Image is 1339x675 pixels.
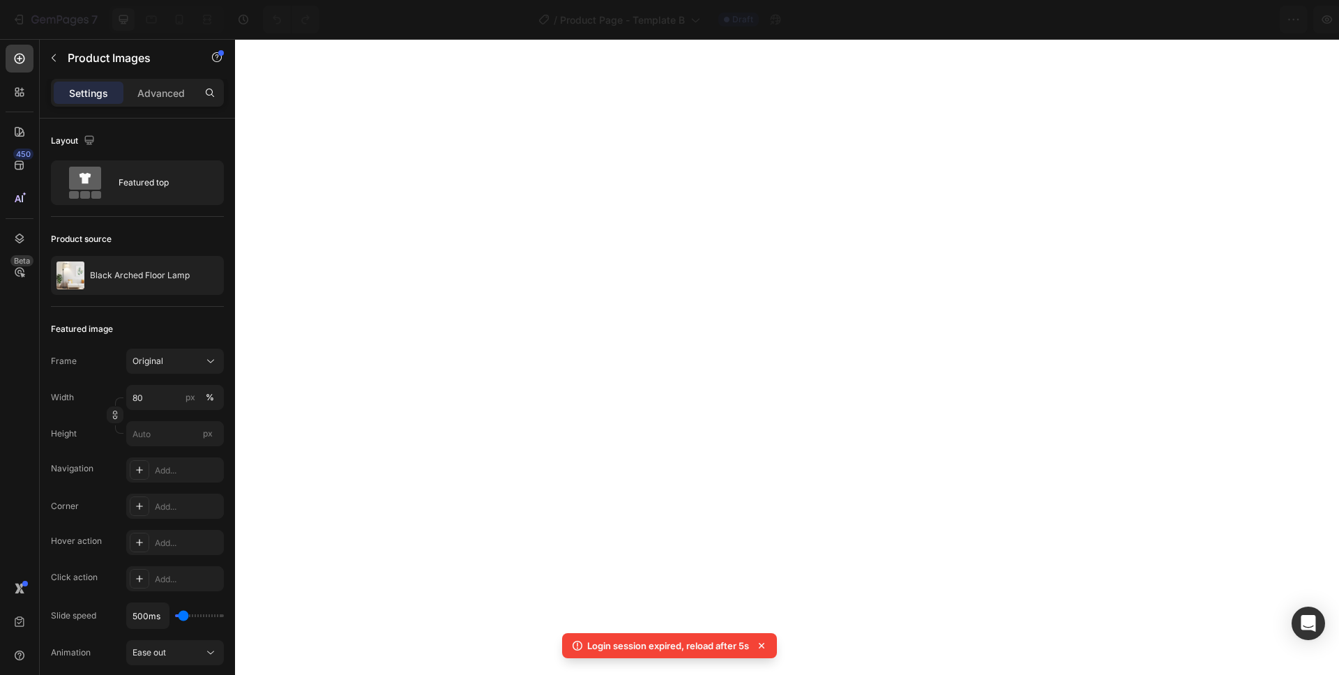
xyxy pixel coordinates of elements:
div: Featured image [51,323,113,335]
span: Save [1206,14,1230,26]
div: Corner [51,500,79,513]
div: Undo/Redo [263,6,319,33]
button: Ease out [126,640,224,665]
span: px [203,428,213,439]
span: Original [133,355,163,367]
div: Featured top [119,167,204,199]
input: px% [126,385,224,410]
div: 450 [13,149,33,160]
div: Product source [51,233,112,245]
div: Add... [155,501,220,513]
p: Product Images [68,50,186,66]
div: Animation [51,646,91,659]
span: / [554,13,557,27]
img: product feature img [56,261,84,289]
span: Assigned Products [1068,13,1158,27]
p: 7 [91,11,98,28]
div: Add... [155,537,220,549]
div: Hover action [51,535,102,547]
label: Width [51,391,74,404]
iframe: To enrich screen reader interactions, please activate Accessibility in Grammarly extension settings [235,39,1339,675]
label: Height [51,427,77,440]
button: 7 [6,6,104,33]
label: Frame [51,355,77,367]
div: Open Intercom Messenger [1292,607,1325,640]
span: Draft [732,13,753,26]
span: Ease out [133,647,166,658]
div: Click action [51,571,98,584]
div: Slide speed [51,609,96,622]
button: Save [1195,6,1241,33]
div: Beta [10,255,33,266]
div: Publish [1258,13,1293,27]
p: Advanced [137,86,185,100]
button: % [182,389,199,406]
input: Auto [127,603,169,628]
div: px [186,391,195,404]
div: Layout [51,132,98,151]
button: Publish [1246,6,1305,33]
p: Settings [69,86,108,100]
div: % [206,391,214,404]
button: px [202,389,218,406]
button: Assigned Products [1057,6,1189,33]
input: px [126,421,224,446]
div: Add... [155,464,220,477]
div: Navigation [51,462,93,475]
p: Login session expired, reload after 5s [587,639,749,653]
p: Black Arched Floor Lamp [90,271,190,280]
div: Add... [155,573,220,586]
span: Product Page - Template B [560,13,685,27]
button: Original [126,349,224,374]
